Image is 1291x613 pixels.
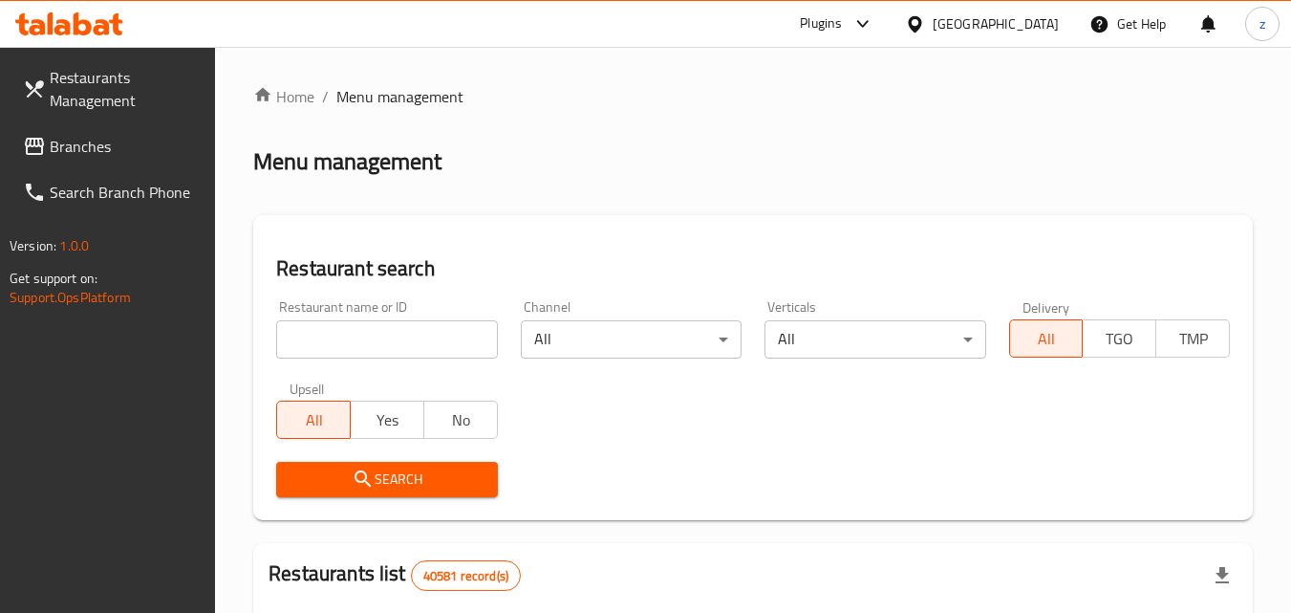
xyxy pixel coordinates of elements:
a: Restaurants Management [8,55,216,123]
span: Branches [50,135,201,158]
span: Search [291,468,482,492]
button: Yes [350,401,424,439]
a: Home [253,85,314,108]
button: TGO [1082,319,1156,358]
a: Search Branch Phone [8,169,216,215]
span: 40581 record(s) [412,567,520,585]
div: Plugins [800,12,842,35]
div: Export file [1199,553,1245,599]
div: [GEOGRAPHIC_DATA] [933,13,1059,34]
label: Upsell [290,382,325,395]
span: Restaurants Management [50,66,201,112]
span: TMP [1164,325,1222,353]
span: All [1018,325,1076,353]
h2: Restaurants list [269,559,521,591]
button: Search [276,462,497,497]
label: Delivery [1022,300,1070,314]
button: No [423,401,498,439]
span: Yes [358,406,417,434]
span: All [285,406,343,434]
nav: breadcrumb [253,85,1253,108]
span: Search Branch Phone [50,181,201,204]
button: TMP [1155,319,1230,358]
button: All [1009,319,1084,358]
span: TGO [1090,325,1149,353]
a: Branches [8,123,216,169]
span: Menu management [336,85,463,108]
span: No [432,406,490,434]
span: 1.0.0 [59,233,89,258]
div: Total records count [411,560,521,591]
h2: Menu management [253,146,441,177]
span: Version: [10,233,56,258]
h2: Restaurant search [276,254,1230,283]
li: / [322,85,329,108]
div: All [764,320,985,359]
div: All [521,320,742,359]
span: z [1259,13,1265,34]
input: Search for restaurant name or ID.. [276,320,497,359]
button: All [276,401,351,439]
span: Get support on: [10,266,97,291]
a: Support.OpsPlatform [10,285,131,310]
